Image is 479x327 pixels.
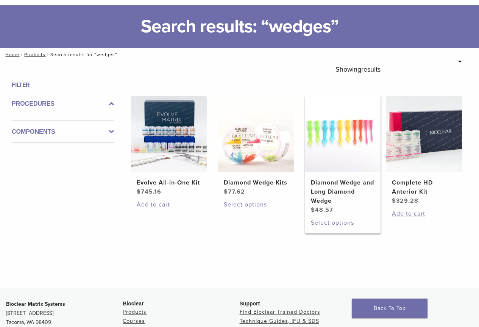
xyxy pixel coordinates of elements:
[137,188,161,196] bdi: 745.16
[392,197,418,205] bdi: 329.28
[123,318,145,324] a: Courses
[123,300,144,307] span: Bioclear
[240,309,320,315] a: Find Bioclear Trained Doctors
[137,188,141,196] span: $
[224,188,245,196] bdi: 77.62
[218,96,294,196] a: Diamond Wedge KitsDiamond Wedge Kits $77.62
[24,52,45,57] a: Products
[311,218,375,227] a: Select options for “Diamond Wedge and Long Diamond Wedge”
[311,206,315,214] span: $
[224,200,288,209] a: Select options for “Diamond Wedge Kits”
[12,127,114,136] label: Components
[392,209,456,218] a: Add to cart: “Complete HD Anterior Kit”
[137,200,201,209] a: Add to cart: “Evolve All-in-One Kit”
[335,61,381,77] p: Showing results
[19,53,24,56] span: /
[12,80,114,89] h4: Filter
[131,96,207,172] img: Evolve All-in-One Kit
[352,299,428,318] a: Back To Top
[224,188,228,196] span: $
[12,99,114,108] label: Procedures
[305,96,381,172] img: Diamond Wedge and Long Diamond Wedge
[123,309,147,315] a: Products
[224,178,288,187] h2: Diamond Wedge Kits
[218,96,294,172] img: Diamond Wedge Kits
[240,318,319,324] a: Technique Guides, IFU & SDS
[45,53,50,56] span: /
[392,178,456,196] h2: Complete HD Anterior Kit
[386,96,462,172] img: Complete HD Anterior Kit
[137,178,201,187] h2: Evolve All-in-One Kit
[311,206,333,214] bdi: 48.57
[305,96,381,214] a: Diamond Wedge and Long Diamond WedgeDiamond Wedge and Long Diamond Wedge $48.57
[131,96,207,196] a: Evolve All-in-One KitEvolve All-in-One Kit $745.16
[240,300,260,307] span: Support
[3,52,19,57] a: Home
[386,96,462,205] a: Complete HD Anterior KitComplete HD Anterior Kit $329.28
[6,301,65,307] strong: Bioclear Matrix Systems
[392,197,396,205] span: $
[311,178,375,205] h2: Diamond Wedge and Long Diamond Wedge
